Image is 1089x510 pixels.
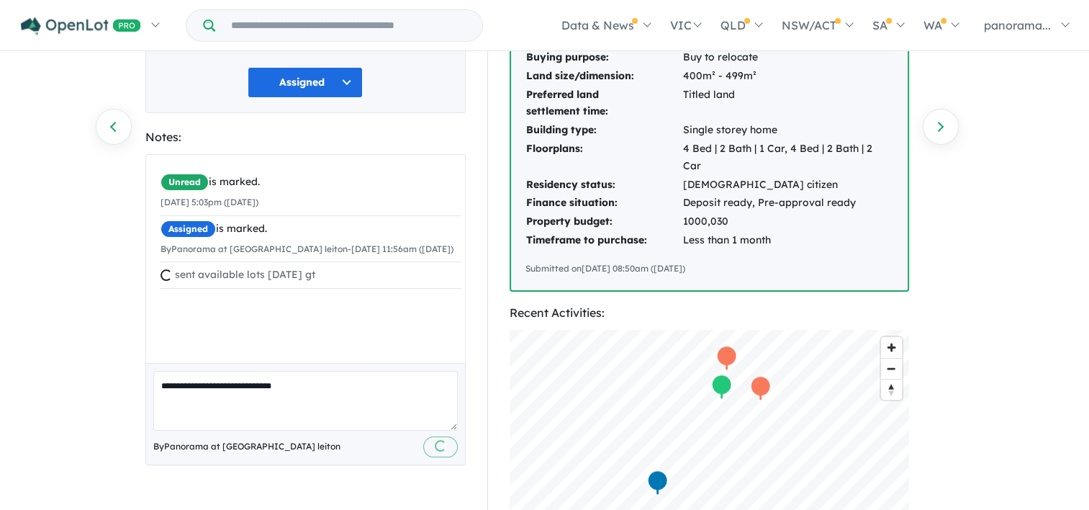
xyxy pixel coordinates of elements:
div: Map marker [715,344,737,371]
small: By Panorama at [GEOGRAPHIC_DATA] leiton - [DATE] 11:56am ([DATE]) [161,243,453,254]
span: panorama... [984,18,1051,32]
small: [DATE] 5:03pm ([DATE]) [161,197,258,207]
td: Titled land [682,86,893,122]
td: Preferred land settlement time: [525,86,682,122]
td: Deposit ready, Pre-approval ready [682,194,893,212]
td: Less than 1 month [682,231,893,250]
button: Zoom in [881,337,902,358]
td: Timeframe to purchase: [525,231,682,250]
td: Buy to relocate [682,48,893,67]
td: Buying purpose: [525,48,682,67]
td: Building type: [525,121,682,140]
td: 400m² - 499m² [682,67,893,86]
td: Land size/dimension: [525,67,682,86]
td: Residency status: [525,176,682,194]
span: sent available lots [DATE] gt [175,268,315,281]
td: Floorplans: [525,140,682,176]
span: By Panorama at [GEOGRAPHIC_DATA] leiton [153,439,340,454]
td: Property budget: [525,212,682,231]
td: 4 Bed | 2 Bath | 1 Car, 4 Bed | 2 Bath | 2 Car [682,140,893,176]
canvas: Map [510,330,909,510]
input: Try estate name, suburb, builder or developer [218,10,479,41]
button: Reset bearing to north [881,379,902,400]
span: Unread [161,174,209,191]
div: Map marker [710,373,732,400]
span: Assigned [161,220,216,238]
div: is marked. [161,220,461,238]
button: Zoom out [881,358,902,379]
img: Openlot PRO Logo White [21,17,141,35]
td: 1000,030 [682,212,893,231]
td: [DEMOGRAPHIC_DATA] citizen [682,176,893,194]
div: Notes: [145,127,466,147]
div: Map marker [749,375,771,401]
div: Submitted on [DATE] 08:50am ([DATE]) [525,261,893,276]
div: Map marker [646,469,668,496]
div: is marked. [161,174,461,191]
div: Recent Activities: [510,303,909,323]
td: Single storey home [682,121,893,140]
td: Finance situation: [525,194,682,212]
span: Zoom out [881,359,902,379]
button: Assigned [248,67,363,98]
